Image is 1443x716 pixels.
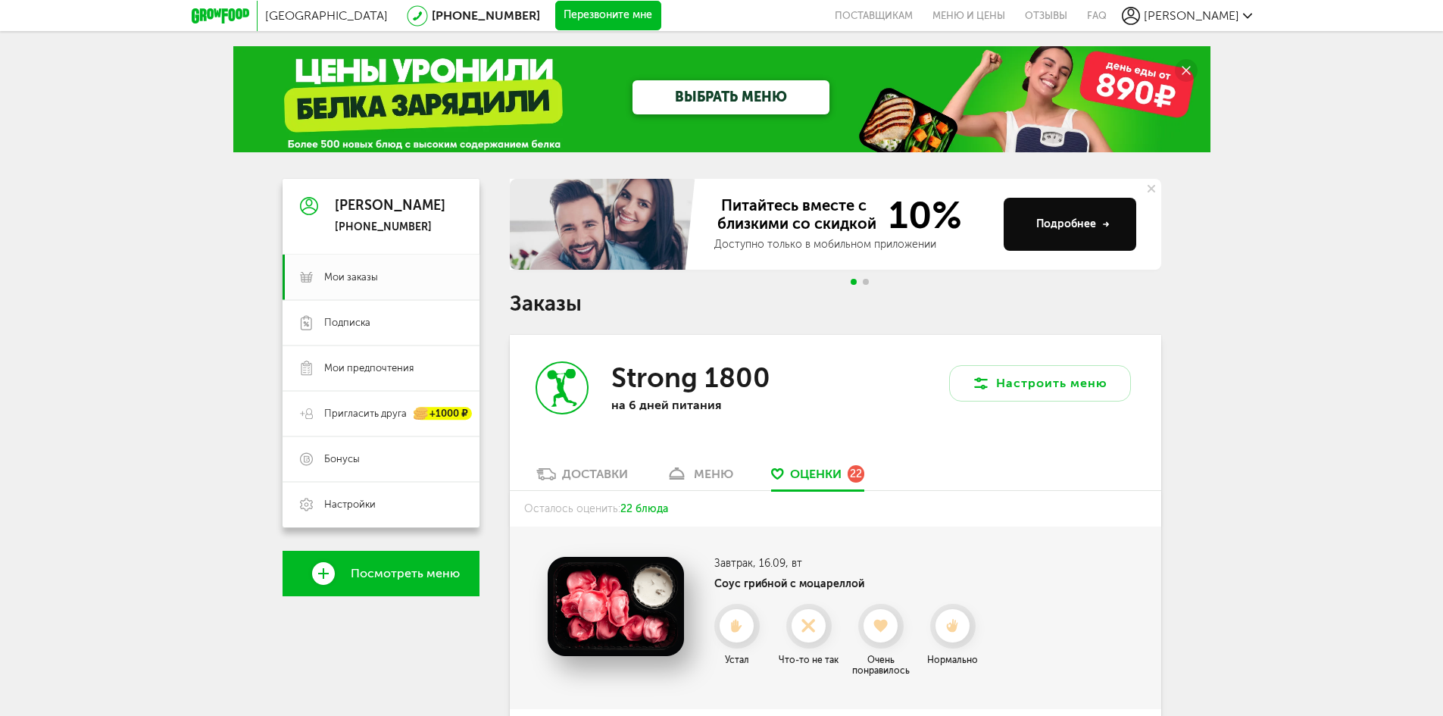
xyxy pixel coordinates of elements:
[548,557,684,656] img: Соус грибной с моцареллой
[283,255,479,300] a: Мои заказы
[714,237,992,252] div: Доступно только в мобильном приложении
[555,1,661,31] button: Перезвоните мне
[432,8,540,23] a: [PHONE_NUMBER]
[335,199,445,214] div: [PERSON_NAME]
[324,452,360,466] span: Бонусы
[414,408,472,421] div: +1000 ₽
[847,655,915,676] div: Очень понравилось
[324,407,407,421] span: Пригласить друга
[283,391,479,436] a: Пригласить друга +1000 ₽
[611,361,770,394] h3: Strong 1800
[510,294,1161,314] h1: Заказы
[324,270,378,284] span: Мои заказы
[658,466,741,490] a: меню
[1036,217,1110,232] div: Подробнее
[714,577,987,590] h4: Соус грибной с моцареллой
[879,196,962,234] span: 10%
[848,465,864,482] div: 22
[510,491,1161,527] div: Осталось оценить:
[283,551,479,596] a: Посмотреть меню
[529,466,636,490] a: Доставки
[620,502,668,515] span: 22 блюда
[283,345,479,391] a: Мои предпочтения
[764,466,872,490] a: Оценки 22
[351,567,460,580] span: Посмотреть меню
[949,365,1131,402] button: Настроить меню
[611,398,808,412] p: на 6 дней питания
[919,655,987,665] div: Нормально
[265,8,388,23] span: [GEOGRAPHIC_DATA]
[335,220,445,234] div: [PHONE_NUMBER]
[851,279,857,285] span: Go to slide 1
[510,179,699,270] img: family-banner.579af9d.jpg
[703,655,771,665] div: Устал
[714,196,879,234] span: Питайтесь вместе с близкими со скидкой
[1004,198,1136,251] button: Подробнее
[1144,8,1239,23] span: [PERSON_NAME]
[324,498,376,511] span: Настройки
[562,467,628,481] div: Доставки
[775,655,843,665] div: Что-то не так
[283,436,479,482] a: Бонусы
[863,279,869,285] span: Go to slide 2
[694,467,733,481] div: меню
[753,557,802,570] span: , 16.09, вт
[632,80,829,114] a: ВЫБРАТЬ МЕНЮ
[790,467,842,481] span: Оценки
[283,300,479,345] a: Подписка
[714,557,987,570] h3: Завтрак
[324,361,414,375] span: Мои предпочтения
[324,316,370,330] span: Подписка
[283,482,479,527] a: Настройки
